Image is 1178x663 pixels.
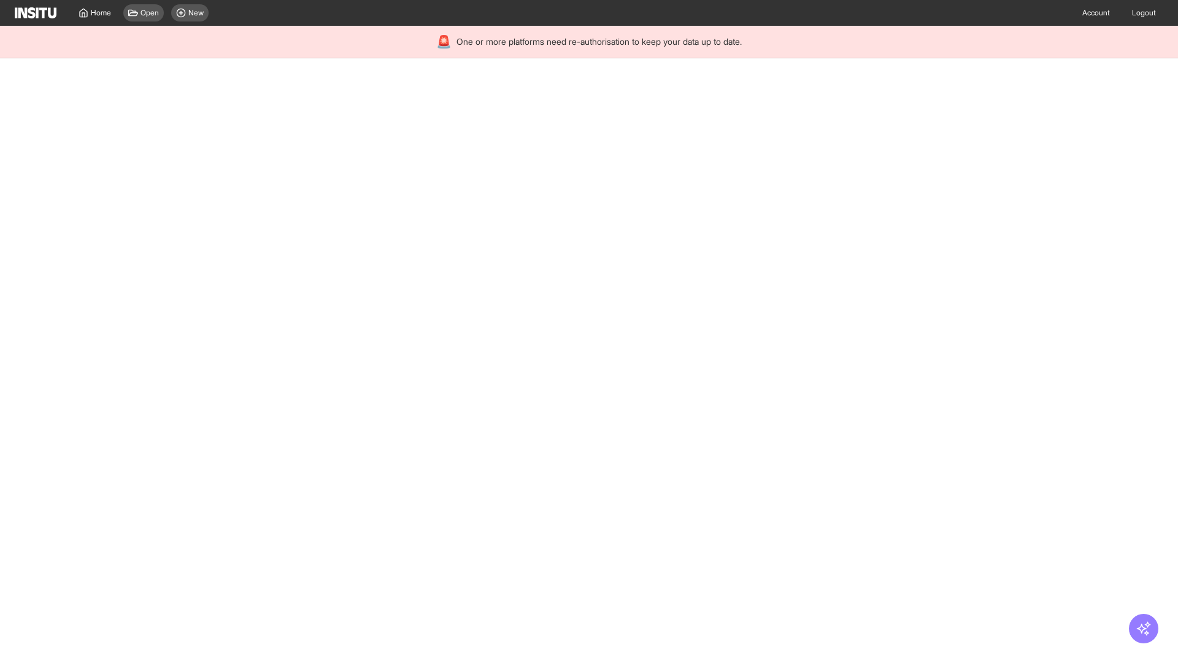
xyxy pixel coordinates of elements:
[15,7,56,18] img: Logo
[456,36,742,48] span: One or more platforms need re-authorisation to keep your data up to date.
[91,8,111,18] span: Home
[436,33,452,50] div: 🚨
[141,8,159,18] span: Open
[188,8,204,18] span: New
